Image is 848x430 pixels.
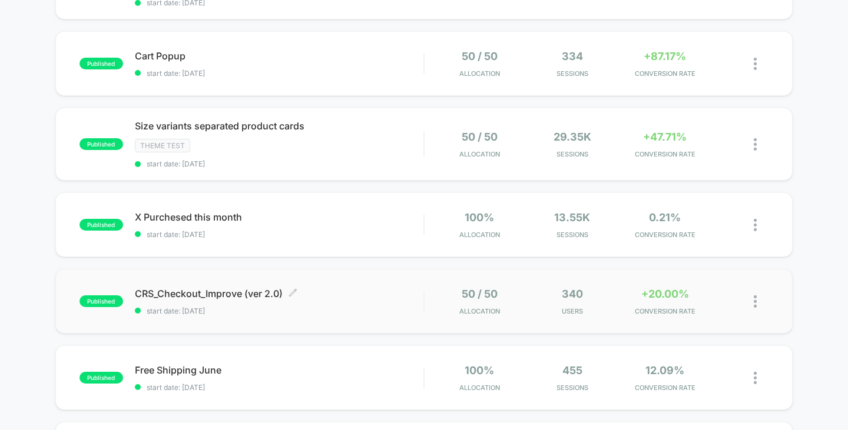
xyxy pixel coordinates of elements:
[462,131,498,143] span: 50 / 50
[644,50,686,62] span: +87.17%
[459,384,500,392] span: Allocation
[79,138,123,150] span: published
[529,384,615,392] span: Sessions
[643,131,687,143] span: +47.71%
[562,364,582,376] span: 455
[79,58,123,69] span: published
[459,307,500,315] span: Allocation
[622,69,708,78] span: CONVERSION RATE
[622,384,708,392] span: CONVERSION RATE
[622,150,708,158] span: CONVERSION RATE
[459,231,500,239] span: Allocation
[135,159,424,168] span: start date: [DATE]
[754,58,757,70] img: close
[135,230,424,239] span: start date: [DATE]
[79,295,123,307] span: published
[462,288,498,300] span: 50 / 50
[562,50,583,62] span: 334
[79,372,123,384] span: published
[754,372,757,384] img: close
[529,231,615,239] span: Sessions
[135,211,424,223] span: X Purchesed this month
[135,139,190,152] span: Theme Test
[459,69,500,78] span: Allocation
[649,211,681,224] span: 0.21%
[554,211,590,224] span: 13.55k
[135,50,424,62] span: Cart Popup
[754,138,757,151] img: close
[135,383,424,392] span: start date: [DATE]
[641,288,689,300] span: +20.00%
[529,150,615,158] span: Sessions
[554,131,591,143] span: 29.35k
[529,307,615,315] span: Users
[135,69,424,78] span: start date: [DATE]
[459,150,500,158] span: Allocation
[462,50,498,62] span: 50 / 50
[754,219,757,231] img: close
[622,231,708,239] span: CONVERSION RATE
[622,307,708,315] span: CONVERSION RATE
[645,364,684,376] span: 12.09%
[465,364,494,376] span: 100%
[135,306,424,315] span: start date: [DATE]
[79,219,123,231] span: published
[135,120,424,132] span: Size variants separated product cards
[135,364,424,376] span: Free Shipping June
[562,288,583,300] span: 340
[135,288,424,299] span: CRS_Checkout_Improve (ver 2.0)
[529,69,615,78] span: Sessions
[465,211,494,224] span: 100%
[754,295,757,308] img: close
